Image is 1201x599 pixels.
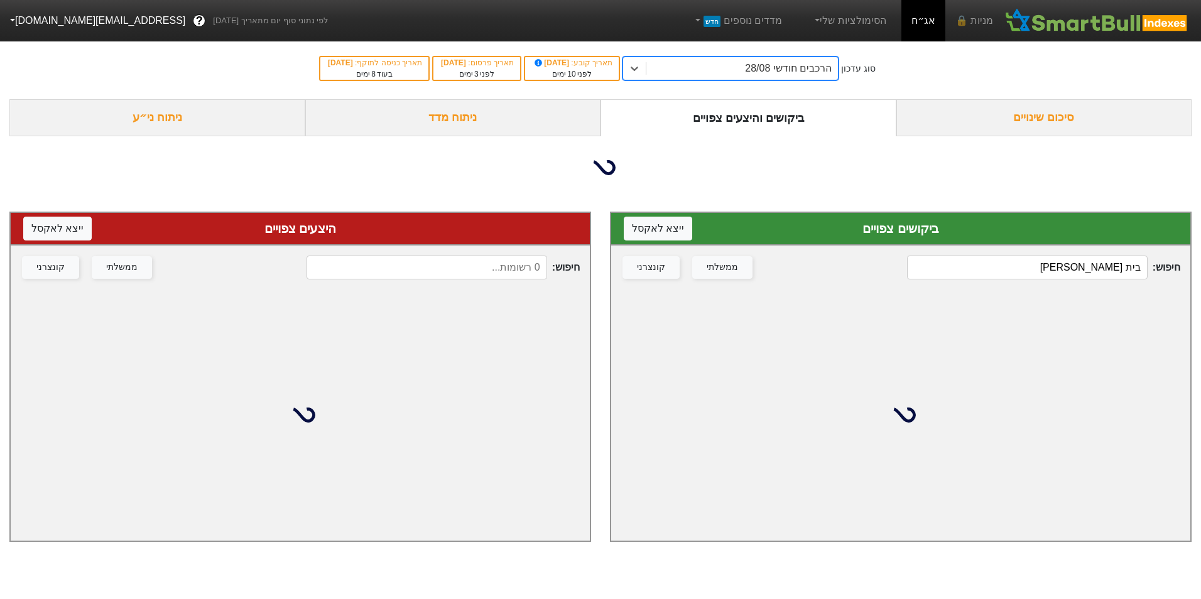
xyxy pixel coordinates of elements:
[196,13,203,30] span: ?
[474,70,479,78] span: 3
[327,57,422,68] div: תאריך כניסה לתוקף :
[441,58,468,67] span: [DATE]
[622,256,680,279] button: קונצרני
[531,68,612,80] div: לפני ימים
[533,58,572,67] span: [DATE]
[23,217,92,240] button: ייצא לאקסל
[92,256,152,279] button: ממשלתי
[106,261,138,274] div: ממשלתי
[692,256,753,279] button: ממשלתי
[371,70,376,78] span: 8
[707,261,738,274] div: ממשלתי
[704,16,720,27] span: חדש
[22,256,79,279] button: קונצרני
[807,8,891,33] a: הסימולציות שלי
[307,256,580,279] span: חיפוש :
[531,57,612,68] div: תאריך קובע :
[907,256,1180,279] span: חיפוש :
[687,8,787,33] a: מדדים נוספיםחדש
[305,99,601,136] div: ניתוח מדד
[440,57,514,68] div: תאריך פרסום :
[36,261,65,274] div: קונצרני
[9,99,305,136] div: ניתוח ני״ע
[624,219,1178,238] div: ביקושים צפויים
[585,153,616,183] img: loading...
[600,99,896,136] div: ביקושים והיצעים צפויים
[567,70,575,78] span: 10
[328,58,355,67] span: [DATE]
[896,99,1192,136] div: סיכום שינויים
[285,400,315,430] img: loading...
[307,256,546,279] input: 0 רשומות...
[841,62,876,75] div: סוג עדכון
[907,256,1147,279] input: 552 רשומות...
[624,217,692,240] button: ייצא לאקסל
[745,61,832,76] div: הרכבים חודשי 28/08
[213,14,328,27] span: לפי נתוני סוף יום מתאריך [DATE]
[327,68,422,80] div: בעוד ימים
[1003,8,1191,33] img: SmartBull
[440,68,514,80] div: לפני ימים
[637,261,665,274] div: קונצרני
[886,400,916,430] img: loading...
[23,219,577,238] div: היצעים צפויים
